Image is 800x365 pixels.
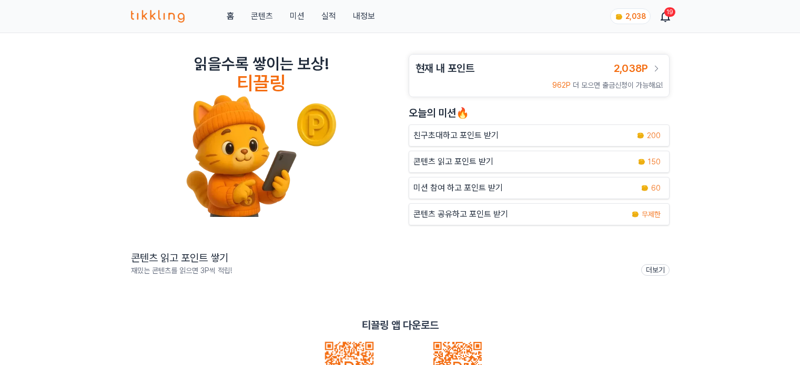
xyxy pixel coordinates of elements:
div: 19 [664,7,675,17]
button: 친구초대하고 포인트 받기 coin 200 [409,124,670,147]
h2: 콘텐츠 읽고 포인트 쌓기 [131,251,232,265]
img: 티끌링 [131,10,185,23]
span: 962P [552,81,571,89]
a: 콘텐츠 [251,10,273,23]
p: 미션 참여 하고 포인트 받기 [413,182,503,194]
a: 실적 [321,10,336,23]
h3: 현재 내 포인트 [416,61,474,76]
a: 2,038P [614,61,663,76]
a: 콘텐츠 공유하고 포인트 받기 coin 무제한 [409,203,670,225]
span: 2,038P [614,62,648,75]
p: 콘텐츠 공유하고 포인트 받기 [413,208,508,221]
p: 친구초대하고 포인트 받기 [413,129,499,142]
button: 미션 [290,10,305,23]
a: 더보기 [641,264,670,276]
img: coin [615,13,623,21]
h4: 티끌링 [237,73,286,94]
a: 19 [661,10,670,23]
img: coin [631,210,640,218]
span: 200 [647,130,661,141]
img: coin [636,131,645,140]
a: 내정보 [353,10,375,23]
a: coin 2,038 [610,8,649,24]
h2: 읽을수록 쌓이는 보상! [194,54,329,73]
a: 콘텐츠 읽고 포인트 받기 coin 150 [409,151,670,173]
span: 2,038 [625,12,646,20]
span: 150 [648,157,661,167]
span: 더 모으면 출금신청이 가능해요! [573,81,663,89]
button: 미션 참여 하고 포인트 받기 coin 60 [409,177,670,199]
a: 홈 [227,10,234,23]
p: 재밌는 콘텐츠를 읽으면 3P씩 적립! [131,265,232,276]
img: coin [641,184,649,192]
span: 무제한 [642,209,661,220]
p: 티끌링 앱 다운로드 [362,318,439,332]
img: tikkling_character [186,94,337,217]
h2: 오늘의 미션🔥 [409,106,670,120]
p: 콘텐츠 읽고 포인트 받기 [413,155,493,168]
span: 60 [651,183,661,193]
img: coin [637,158,646,166]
